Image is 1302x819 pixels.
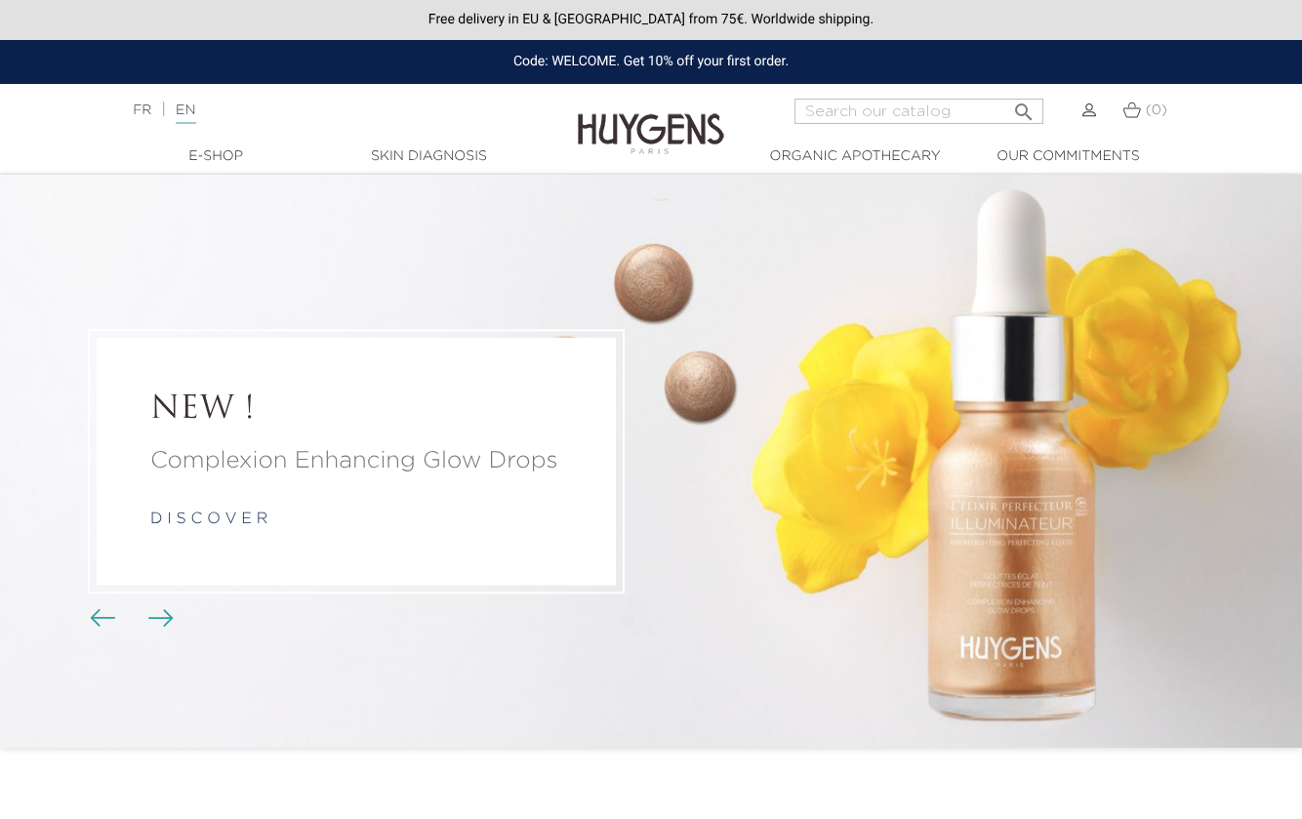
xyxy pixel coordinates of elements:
a: EN [176,103,195,124]
div: Carousel buttons [98,604,161,634]
span: (0) [1146,103,1167,117]
a: d i s c o v e r [150,512,267,527]
i:  [1012,95,1036,118]
a: Our commitments [970,146,1165,167]
a: Complexion Enhancing Glow Drops [150,443,562,478]
a: FR [133,103,151,117]
img: Huygens [578,82,724,157]
a: Skin Diagnosis [331,146,526,167]
a: E-Shop [118,146,313,167]
button:  [1006,93,1041,119]
div: | [123,99,528,122]
a: NEW ! [150,391,562,429]
input: Search [794,99,1043,124]
a: Organic Apothecary [757,146,953,167]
